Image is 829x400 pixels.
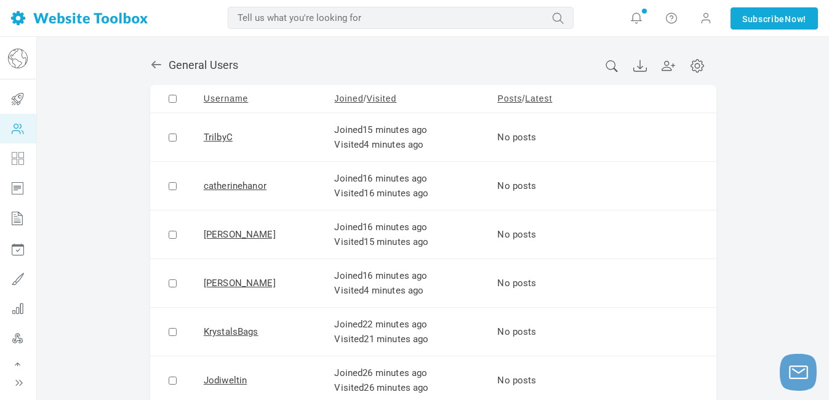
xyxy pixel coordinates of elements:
td: Joined Visited [325,308,488,356]
input: Select or de-select all members [169,95,177,103]
a: Visited [367,94,397,103]
time: 26 minutes ago [364,382,428,393]
a: TrilbyC [204,132,233,143]
span: Now! [785,12,806,26]
h2: General Users [150,58,716,73]
td: No posts [488,259,594,308]
a: Posts [497,94,522,103]
a: Joined [334,94,363,103]
time: 16 minutes ago [364,188,428,199]
a: [PERSON_NAME] [204,229,276,240]
time: 4 minutes ago [364,285,423,296]
time: 16 minutes ago [362,173,427,184]
a: Latest [525,94,552,103]
time: 26 minutes ago [362,367,427,378]
time: 15 minutes ago [362,124,427,135]
a: SubscribeNow! [731,7,818,30]
time: 16 minutes ago [362,222,427,233]
td: Joined Visited [325,162,488,210]
time: 21 minutes ago [364,334,428,345]
a: [PERSON_NAME] [204,278,276,289]
a: KrystalsBags [204,326,258,337]
td: / [325,85,488,113]
a: catherinehanor [204,180,266,191]
td: No posts [488,162,594,210]
td: No posts [488,210,594,259]
td: No posts [488,308,594,356]
td: Joined Visited [325,210,488,259]
img: globe-icon.png [8,49,28,68]
time: 16 minutes ago [362,270,427,281]
td: / [488,85,594,113]
a: Username [204,94,249,103]
time: 15 minutes ago [364,236,428,247]
td: No posts [488,113,594,162]
td: Joined Visited [325,259,488,308]
input: Tell us what you're looking for [228,7,574,29]
a: Jodiweltin [204,375,247,386]
td: Joined Visited [325,113,488,162]
time: 4 minutes ago [364,139,423,150]
time: 22 minutes ago [362,319,427,330]
button: Launch chat [780,354,817,391]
